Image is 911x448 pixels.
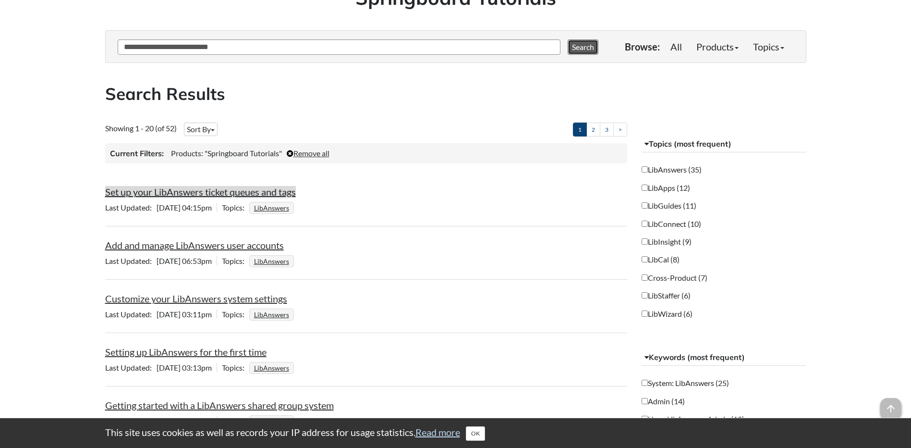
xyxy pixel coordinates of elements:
[689,37,746,56] a: Products
[105,399,334,411] a: Getting started with a LibAnswers shared group system
[105,346,267,358] a: Setting up LibAnswers for the first time
[105,293,287,304] a: Customize your LibAnswers system settings
[642,236,692,247] label: LibInsight (9)
[746,37,791,56] a: Topics
[880,399,901,411] a: arrow_upward
[249,310,296,319] ul: Topics
[573,123,587,137] a: 1
[105,124,177,133] span: Showing 1 - 20 (of 52)
[105,82,806,106] h2: Search Results
[222,203,249,212] span: Topics
[642,274,648,281] input: Cross-Product (7)
[642,416,648,422] input: User: LibAnswers Admin (12)
[642,219,701,229] label: LibConnect (10)
[222,363,249,372] span: Topics
[253,361,291,375] a: LibAnswers
[105,310,157,319] span: Last Updated
[642,136,806,153] button: Topics (most frequent)
[205,149,282,158] span: "Springboard Tutorials"
[222,256,249,265] span: Topics
[105,256,217,265] span: [DATE] 06:53pm
[642,396,685,407] label: Admin (14)
[642,380,648,386] input: System: LibAnswers (25)
[642,202,648,209] input: LibGuides (11)
[880,398,901,419] span: arrow_upward
[613,123,627,137] a: >
[105,363,217,372] span: [DATE] 03:13pm
[642,221,648,227] input: LibConnect (10)
[642,183,690,193] label: LibApps (12)
[171,149,203,158] span: Products:
[573,123,627,137] ul: Pagination of search results
[96,425,816,441] div: This site uses cookies as well as records your IP address for usage statistics.
[249,416,296,425] ul: Topics
[642,164,702,175] label: LibAnswers (35)
[600,123,614,137] a: 3
[105,310,217,319] span: [DATE] 03:11pm
[642,200,696,211] label: LibGuides (11)
[642,256,648,262] input: LibCal (8)
[642,311,648,317] input: LibWizard (6)
[625,40,660,53] p: Browse:
[415,426,460,438] a: Read more
[253,308,291,322] a: LibAnswers
[642,273,707,283] label: Cross-Product (7)
[105,203,217,212] span: [DATE] 04:15pm
[642,290,691,301] label: LibStaffer (6)
[105,239,284,251] a: Add and manage LibAnswers user accounts
[249,363,296,372] ul: Topics
[249,256,296,265] ul: Topics
[466,426,485,441] button: Close
[253,254,291,268] a: LibAnswers
[222,310,249,319] span: Topics
[642,414,744,424] label: User: LibAnswers Admin (12)
[663,37,689,56] a: All
[249,203,296,212] ul: Topics
[105,203,157,212] span: Last Updated
[586,123,600,137] a: 2
[105,186,296,198] a: Set up your LibAnswers ticket queues and tags
[110,148,164,159] h3: Current Filters
[642,398,648,404] input: Admin (14)
[253,201,291,215] a: LibAnswers
[253,414,291,428] a: LibAnswers
[642,254,680,265] label: LibCal (8)
[642,292,648,299] input: LibStaffer (6)
[642,309,692,319] label: LibWizard (6)
[105,416,217,425] span: [DATE] 04:33pm
[642,238,648,245] input: LibInsight (9)
[642,185,648,191] input: LibApps (12)
[568,39,598,55] button: Search
[642,166,648,173] input: LibAnswers (35)
[287,149,329,158] a: Remove all
[642,349,806,366] button: Keywords (most frequent)
[105,256,157,265] span: Last Updated
[105,363,157,372] span: Last Updated
[642,378,729,388] label: System: LibAnswers (25)
[184,123,218,136] button: Sort By
[105,416,157,425] span: Last Updated
[222,416,249,425] span: Topics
